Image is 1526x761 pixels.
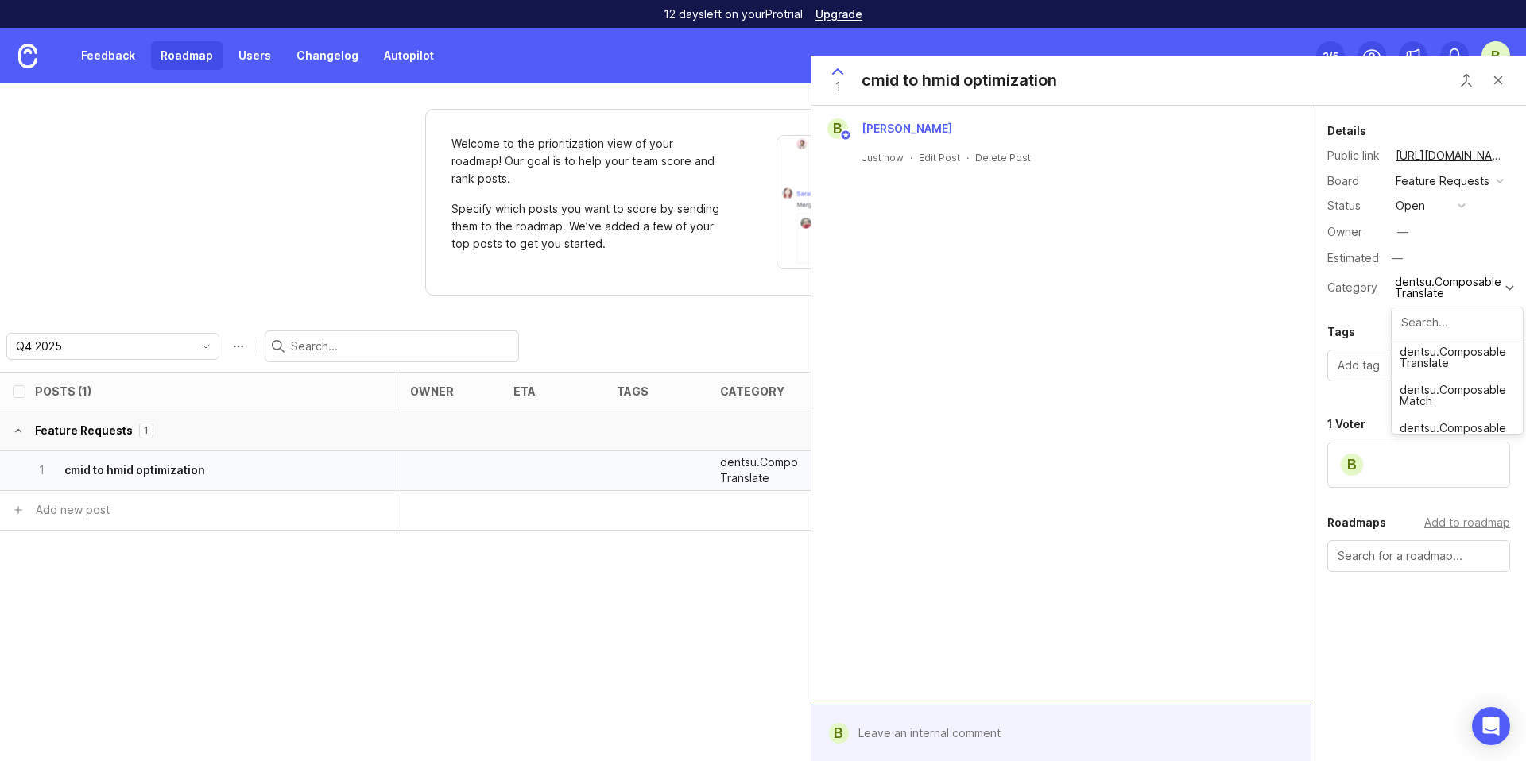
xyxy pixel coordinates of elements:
div: owner [410,385,454,397]
div: Delete Post [975,151,1031,164]
img: member badge [840,129,852,141]
div: dentsu.Composable Match [1392,377,1523,415]
span: [PERSON_NAME] [862,122,952,135]
div: tags [617,385,649,397]
button: B [1481,41,1510,70]
div: dentsu.Composable Translate [1395,276,1501,299]
input: Search... [291,338,512,355]
a: Users [229,41,281,70]
div: Add new post [36,501,110,519]
div: — [1397,223,1408,241]
div: Posts (1) [35,385,91,397]
div: toggle menu [6,333,219,360]
img: Canny Home [18,44,37,68]
button: 1cmid to hmid optimization [34,451,351,490]
div: — [1387,248,1408,268]
p: Welcome to the prioritization view of your roadmap! Our goal is to help your team score and rank ... [451,135,722,187]
div: Owner [1327,223,1383,241]
button: Close button [1450,64,1482,96]
div: dentsu.Composable Boost [1392,415,1523,453]
div: category [720,385,784,397]
div: Edit Post [919,151,960,164]
a: Autopilot [374,41,443,70]
a: Feedback [72,41,145,70]
div: B [829,723,849,744]
div: 1 Voter [1327,415,1365,434]
div: Status [1327,197,1383,214]
a: [URL][DOMAIN_NAME] [1391,145,1510,166]
a: Changelog [287,41,368,70]
a: Roadmap [151,41,223,70]
input: Q4 2025 [16,338,192,355]
div: Tags [1327,323,1355,342]
h6: cmid to hmid optimization [64,462,205,478]
div: · [910,151,912,164]
div: 2 /5 [1323,44,1338,67]
input: Search... [1401,314,1513,331]
div: dentsu.Composable Translate [1392,338,1523,377]
div: Estimated [1327,253,1379,264]
span: 1 [835,78,841,95]
img: When viewing a post, you can send it to a roadmap [777,135,1096,269]
div: Open Intercom Messenger [1472,707,1510,745]
p: dentsu.Composable Translate [720,454,798,486]
a: B[PERSON_NAME] [818,118,965,139]
a: Just now [862,151,904,164]
svg: toggle icon [193,340,219,353]
button: Close button [1482,64,1514,96]
p: 1 [34,462,48,478]
div: B [827,118,848,139]
div: Board [1327,172,1383,190]
button: 2/5 [1316,41,1345,70]
p: 1 [144,424,149,437]
div: Roadmaps [1327,513,1386,532]
input: Search for a roadmap... [1338,547,1500,565]
div: Add to roadmap [1424,514,1510,531]
div: Public link [1327,147,1383,164]
div: open [1396,197,1425,214]
div: · [966,151,969,164]
button: Roadmap options [226,334,251,359]
div: Feature Requests [1396,172,1489,190]
p: 12 days left on your Pro trial [664,6,803,22]
a: Upgrade [815,9,862,20]
div: Category [1327,279,1383,296]
div: eta [513,385,536,397]
input: Add tag [1338,357,1500,374]
div: Details [1327,122,1366,141]
div: B [1339,452,1365,477]
p: Specify which posts you want to score by sending them to the roadmap. We’ve added a few of your t... [451,200,722,253]
div: cmid to hmid optimization [862,69,1057,91]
